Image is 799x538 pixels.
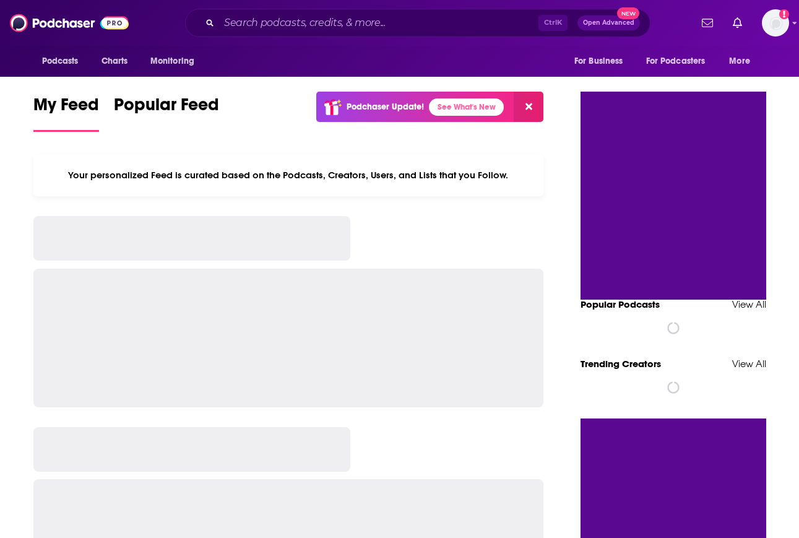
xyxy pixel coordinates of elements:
[646,53,706,70] span: For Podcasters
[10,11,129,35] img: Podchaser - Follow, Share and Rate Podcasts
[729,53,750,70] span: More
[697,12,718,33] a: Show notifications dropdown
[583,20,634,26] span: Open Advanced
[33,154,544,196] div: Your personalized Feed is curated based on the Podcasts, Creators, Users, and Lists that you Follow.
[762,9,789,37] img: User Profile
[779,9,789,19] svg: Add a profile image
[142,50,210,73] button: open menu
[577,15,640,30] button: Open AdvancedNew
[728,12,747,33] a: Show notifications dropdown
[538,15,568,31] span: Ctrl K
[219,13,538,33] input: Search podcasts, credits, & more...
[762,9,789,37] span: Logged in as evankrask
[566,50,639,73] button: open menu
[429,98,504,116] a: See What's New
[638,50,723,73] button: open menu
[185,9,650,37] div: Search podcasts, credits, & more...
[33,94,99,132] a: My Feed
[720,50,766,73] button: open menu
[101,53,128,70] span: Charts
[732,358,766,370] a: View All
[347,102,424,112] p: Podchaser Update!
[150,53,194,70] span: Monitoring
[114,94,219,132] a: Popular Feed
[732,298,766,310] a: View All
[581,358,661,370] a: Trending Creators
[33,50,95,73] button: open menu
[114,94,219,123] span: Popular Feed
[762,9,789,37] button: Show profile menu
[42,53,79,70] span: Podcasts
[93,50,136,73] a: Charts
[574,53,623,70] span: For Business
[617,7,639,19] span: New
[33,94,99,123] span: My Feed
[581,298,660,310] a: Popular Podcasts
